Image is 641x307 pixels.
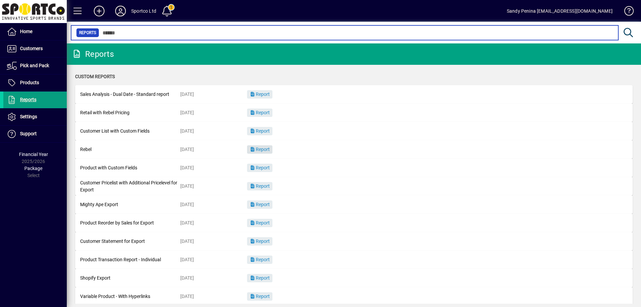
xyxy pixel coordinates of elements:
div: Mighty Ape Export [80,201,180,208]
span: Financial Year [19,152,48,157]
a: Knowledge Base [619,1,633,23]
span: Package [24,166,42,171]
div: Shopify Export [80,275,180,282]
span: Products [20,80,39,85]
div: [DATE] [180,238,247,245]
a: Support [3,126,67,142]
span: Report [250,110,270,115]
div: [DATE] [180,219,247,226]
span: Report [250,239,270,244]
span: Report [250,128,270,134]
div: [DATE] [180,128,247,135]
div: Rebel [80,146,180,153]
button: Report [247,145,272,154]
button: Report [247,109,272,117]
div: Product Transaction Report - Individual [80,256,180,263]
button: Report [247,256,272,264]
a: Settings [3,109,67,125]
span: Home [20,29,32,34]
a: Pick and Pack [3,57,67,74]
button: Report [247,237,272,246]
div: Sandy Penina [EMAIL_ADDRESS][DOMAIN_NAME] [507,6,613,16]
span: Reports [79,29,96,36]
span: Report [250,220,270,225]
span: Report [250,165,270,170]
a: Home [3,23,67,40]
div: [DATE] [180,293,247,300]
div: [DATE] [180,275,247,282]
span: Settings [20,114,37,119]
span: Report [250,92,270,97]
span: Reports [20,97,36,102]
div: Retail with Rebel Pricing [80,109,180,116]
div: [DATE] [180,109,247,116]
div: Product with Custom Fields [80,164,180,171]
button: Report [247,90,272,99]
div: [DATE] [180,146,247,153]
button: Report [247,164,272,172]
span: Report [250,147,270,152]
div: Sales Analysis - Dual Date - Standard report [80,91,180,98]
button: Report [247,219,272,227]
button: Report [247,292,272,301]
div: Reports [72,49,114,59]
div: Customer Statement for Export [80,238,180,245]
span: Support [20,131,37,136]
button: Report [247,182,272,190]
span: Report [250,202,270,207]
div: [DATE] [180,164,247,171]
span: Report [250,294,270,299]
span: Report [250,183,270,189]
span: Custom Reports [75,74,115,79]
button: Report [247,200,272,209]
div: Sportco Ltd [131,6,156,16]
div: [DATE] [180,256,247,263]
div: [DATE] [180,183,247,190]
div: Product Reorder by Sales for Export [80,219,180,226]
div: Customer List with Custom Fields [80,128,180,135]
div: [DATE] [180,91,247,98]
button: Report [247,127,272,135]
button: Profile [110,5,131,17]
div: [DATE] [180,201,247,208]
a: Customers [3,40,67,57]
div: Customer Pricelist with Additional Pricelevel for Export [80,179,180,193]
a: Products [3,74,67,91]
span: Pick and Pack [20,63,49,68]
span: Report [250,275,270,281]
span: Customers [20,46,43,51]
button: Add [88,5,110,17]
span: Report [250,257,270,262]
button: Report [247,274,272,282]
div: Variable Product - With Hyperlinks [80,293,180,300]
